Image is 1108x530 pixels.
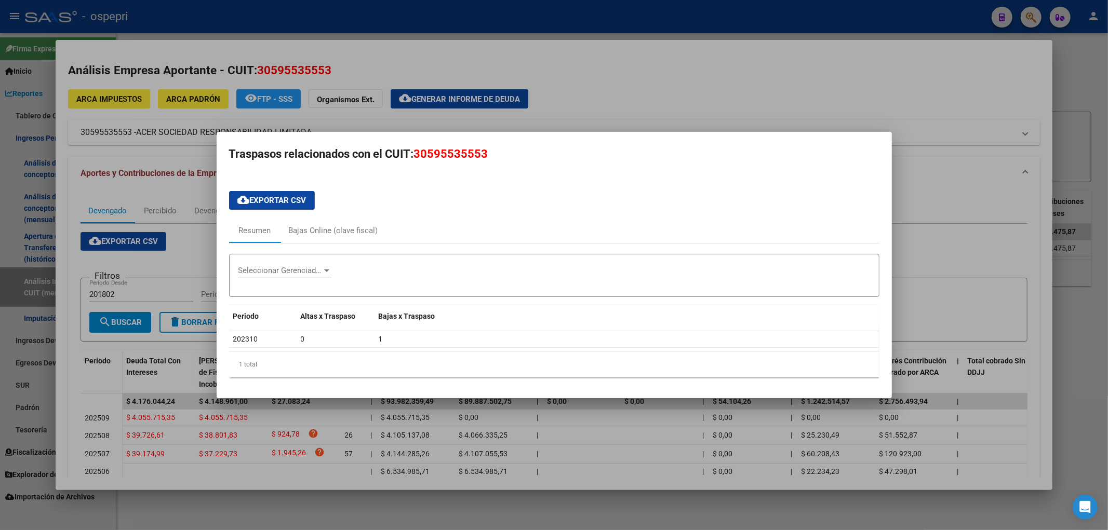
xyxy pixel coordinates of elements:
[233,312,259,320] span: Periodo
[414,147,488,160] span: 30595535553
[289,225,378,237] div: Bajas Online (clave fiscal)
[301,335,305,343] span: 0
[301,312,356,320] span: Altas x Traspaso
[229,305,297,328] datatable-header-cell: Periodo
[233,335,258,343] span: 202310
[1073,495,1098,520] div: Open Intercom Messenger
[229,191,315,210] button: Exportar CSV
[379,312,435,320] span: Bajas x Traspaso
[239,225,271,237] div: Resumen
[229,351,879,377] div: 1 total
[297,305,375,328] datatable-header-cell: Altas x Traspaso
[229,144,879,164] h2: Traspasos relacionados con el CUIT:
[237,196,306,205] span: Exportar CSV
[238,266,322,275] span: Seleccionar Gerenciador
[379,335,383,343] span: 1
[375,305,879,328] datatable-header-cell: Bajas x Traspaso
[237,194,250,206] mat-icon: cloud_download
